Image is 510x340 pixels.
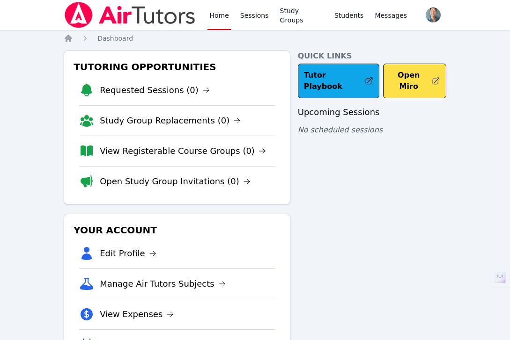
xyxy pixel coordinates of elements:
[72,222,282,239] h3: Your Account
[97,34,133,43] a: Dashboard
[100,277,226,290] a: Manage Air Tutors Subjects
[298,125,383,134] span: No scheduled sessions
[100,114,241,127] a: Study Group Replacements (0)
[100,84,210,97] a: Requested Sessions (0)
[97,35,133,42] span: Dashboard
[298,64,380,98] a: Tutor Playbook
[298,51,446,62] h4: Quick Links
[298,106,446,119] h3: Upcoming Sessions
[383,64,446,98] button: Open Miro
[100,247,156,260] a: Edit Profile
[72,58,282,75] h3: Tutoring Opportunities
[100,308,174,321] a: View Expenses
[100,175,251,188] a: Open Study Group Invitations (0)
[100,145,266,158] a: View Registerable Course Groups (0)
[375,11,407,20] span: Messages
[64,34,446,43] nav: Breadcrumb
[64,2,196,28] img: Air Tutors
